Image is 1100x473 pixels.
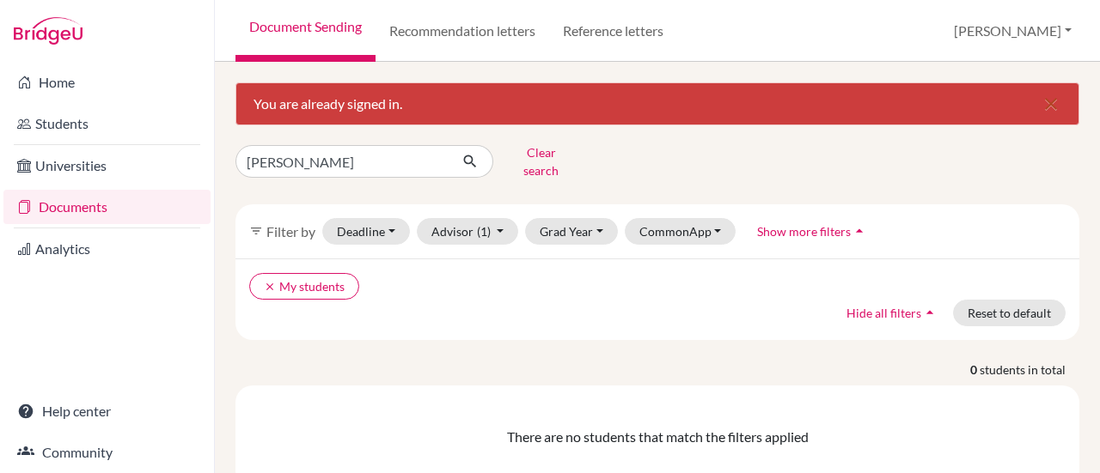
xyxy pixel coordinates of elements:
strong: 0 [970,361,980,379]
i: close [1041,94,1061,114]
input: Find student by name... [235,145,449,178]
a: Students [3,106,211,141]
button: [PERSON_NAME] [946,15,1079,47]
div: You are already signed in. [235,82,1079,125]
span: Hide all filters [846,306,921,320]
button: clearMy students [249,273,359,300]
a: Documents [3,190,211,224]
span: (1) [477,224,491,239]
img: Bridge-U [14,17,82,45]
button: Grad Year [525,218,618,245]
button: Show more filtersarrow_drop_up [742,218,883,245]
button: Close [1024,83,1079,124]
i: arrow_drop_up [851,222,868,240]
span: Show more filters [757,224,851,239]
a: Analytics [3,232,211,266]
div: There are no students that match the filters applied [242,427,1072,447]
a: Help center [3,394,211,428]
span: students in total [980,361,1079,379]
i: clear [264,281,276,293]
button: Advisor(1) [417,218,519,245]
a: Universities [3,149,211,183]
a: Community [3,435,211,470]
span: Filter by [266,223,315,240]
i: arrow_drop_up [921,304,938,321]
i: filter_list [249,224,263,238]
button: Clear search [493,139,589,184]
button: Deadline [322,218,410,245]
button: CommonApp [625,218,736,245]
a: Home [3,65,211,100]
button: Reset to default [953,300,1066,326]
button: Hide all filtersarrow_drop_up [832,300,953,326]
